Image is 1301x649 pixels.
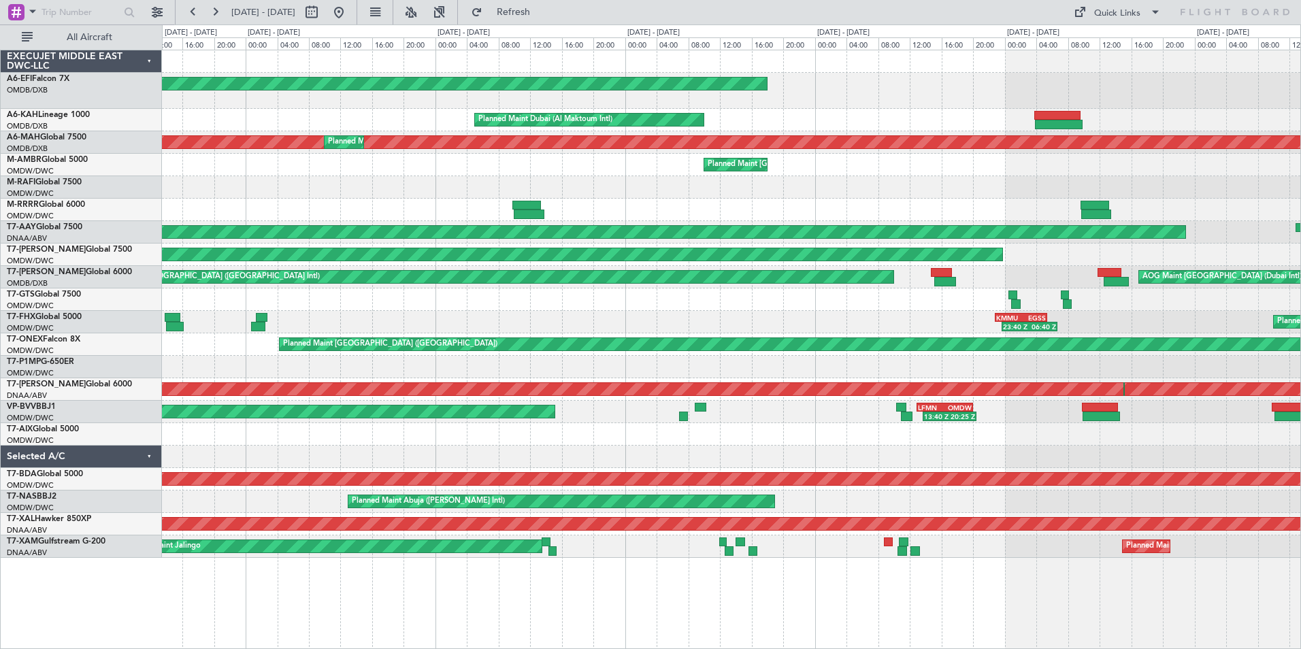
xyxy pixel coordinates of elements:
div: 08:00 [689,37,720,50]
a: OMDW/DWC [7,480,54,490]
div: 13:40 Z [924,412,949,420]
a: T7-XAMGulfstream G-200 [7,537,105,546]
div: 16:00 [942,37,973,50]
a: T7-P1MPG-650ER [7,358,74,366]
div: 16:00 [1132,37,1163,50]
div: 00:00 [246,37,277,50]
div: [DATE] - [DATE] [1197,27,1249,39]
span: T7-GTS [7,290,35,299]
span: T7-FHX [7,313,35,321]
a: DNAA/ABV [7,525,47,535]
div: 12:00 [340,37,372,50]
div: 08:00 [309,37,340,50]
div: Planned Maint [GEOGRAPHIC_DATA] ([GEOGRAPHIC_DATA] Intl) [328,132,555,152]
div: Planned Maint Dubai (Al Maktoum Intl) [478,110,612,130]
div: 12:00 [910,37,941,50]
span: M-RAFI [7,178,35,186]
a: OMDB/DXB [7,144,48,154]
a: T7-NASBBJ2 [7,493,56,501]
div: Planned Maint Abuja ([PERSON_NAME] Intl) [352,491,505,512]
span: A6-EFI [7,75,32,83]
div: 20:00 [404,37,435,50]
a: OMDB/DXB [7,278,48,288]
div: EGSS [1021,314,1047,322]
a: A6-KAHLineage 1000 [7,111,90,119]
span: T7-P1MP [7,358,41,366]
span: [DATE] - [DATE] [231,6,295,18]
span: M-AMBR [7,156,42,164]
div: 08:00 [1068,37,1100,50]
a: T7-ONEXFalcon 8X [7,335,80,344]
a: T7-[PERSON_NAME]Global 6000 [7,380,132,388]
div: Planned Maint [GEOGRAPHIC_DATA] ([GEOGRAPHIC_DATA] Intl) [93,267,320,287]
div: 00:00 [1005,37,1036,50]
div: AOG Maint Jalingo [133,536,201,556]
div: 08:00 [499,37,530,50]
a: OMDW/DWC [7,188,54,199]
div: Planned Maint Abuja ([PERSON_NAME] Intl) [1126,536,1279,556]
span: Refresh [485,7,542,17]
div: Planned Maint [GEOGRAPHIC_DATA] ([GEOGRAPHIC_DATA]) [708,154,922,175]
a: T7-[PERSON_NAME]Global 6000 [7,268,132,276]
a: OMDW/DWC [7,413,54,423]
div: 00:00 [435,37,467,50]
a: M-RAFIGlobal 7500 [7,178,82,186]
div: 12:00 [151,37,182,50]
a: OMDW/DWC [7,435,54,446]
a: T7-AIXGlobal 5000 [7,425,79,433]
span: T7-NAS [7,493,37,501]
div: 04:00 [1036,37,1068,50]
a: T7-AAYGlobal 7500 [7,223,82,231]
a: T7-[PERSON_NAME]Global 7500 [7,246,132,254]
div: 12:00 [1100,37,1131,50]
a: DNAA/ABV [7,233,47,244]
div: 00:00 [815,37,846,50]
div: [DATE] - [DATE] [165,27,217,39]
a: OMDW/DWC [7,301,54,311]
div: 04:00 [657,37,688,50]
a: OMDW/DWC [7,211,54,221]
a: OMDW/DWC [7,256,54,266]
a: T7-GTSGlobal 7500 [7,290,81,299]
span: VP-BVV [7,403,36,411]
a: OMDB/DXB [7,121,48,131]
button: All Aircraft [15,27,148,48]
div: [DATE] - [DATE] [438,27,490,39]
div: 16:00 [562,37,593,50]
div: 12:00 [720,37,751,50]
a: OMDW/DWC [7,323,54,333]
div: 20:00 [593,37,625,50]
div: 04:00 [467,37,498,50]
span: T7-XAL [7,515,35,523]
div: [DATE] - [DATE] [248,27,300,39]
div: Planned Maint [GEOGRAPHIC_DATA] ([GEOGRAPHIC_DATA]) [283,334,497,354]
div: 06:40 Z [1030,322,1056,331]
a: DNAA/ABV [7,548,47,558]
a: OMDW/DWC [7,503,54,513]
div: 08:00 [1258,37,1289,50]
a: A6-MAHGlobal 7500 [7,133,86,142]
div: 20:00 [214,37,246,50]
div: Quick Links [1094,7,1140,20]
div: 04:00 [1226,37,1257,50]
div: 23:40 Z [1003,322,1030,331]
span: A6-MAH [7,133,40,142]
div: 04:00 [278,37,309,50]
div: 20:00 [973,37,1004,50]
a: T7-BDAGlobal 5000 [7,470,83,478]
span: M-RRRR [7,201,39,209]
div: 16:00 [372,37,404,50]
button: Refresh [465,1,546,23]
div: LFMN [918,403,944,412]
span: T7-[PERSON_NAME] [7,380,86,388]
a: VP-BVVBBJ1 [7,403,56,411]
div: 20:25 Z [949,412,974,420]
a: OMDW/DWC [7,368,54,378]
div: 16:00 [752,37,783,50]
span: T7-[PERSON_NAME] [7,246,86,254]
a: M-AMBRGlobal 5000 [7,156,88,164]
span: T7-AAY [7,223,36,231]
div: 16:00 [182,37,214,50]
a: DNAA/ABV [7,390,47,401]
div: 20:00 [1163,37,1194,50]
